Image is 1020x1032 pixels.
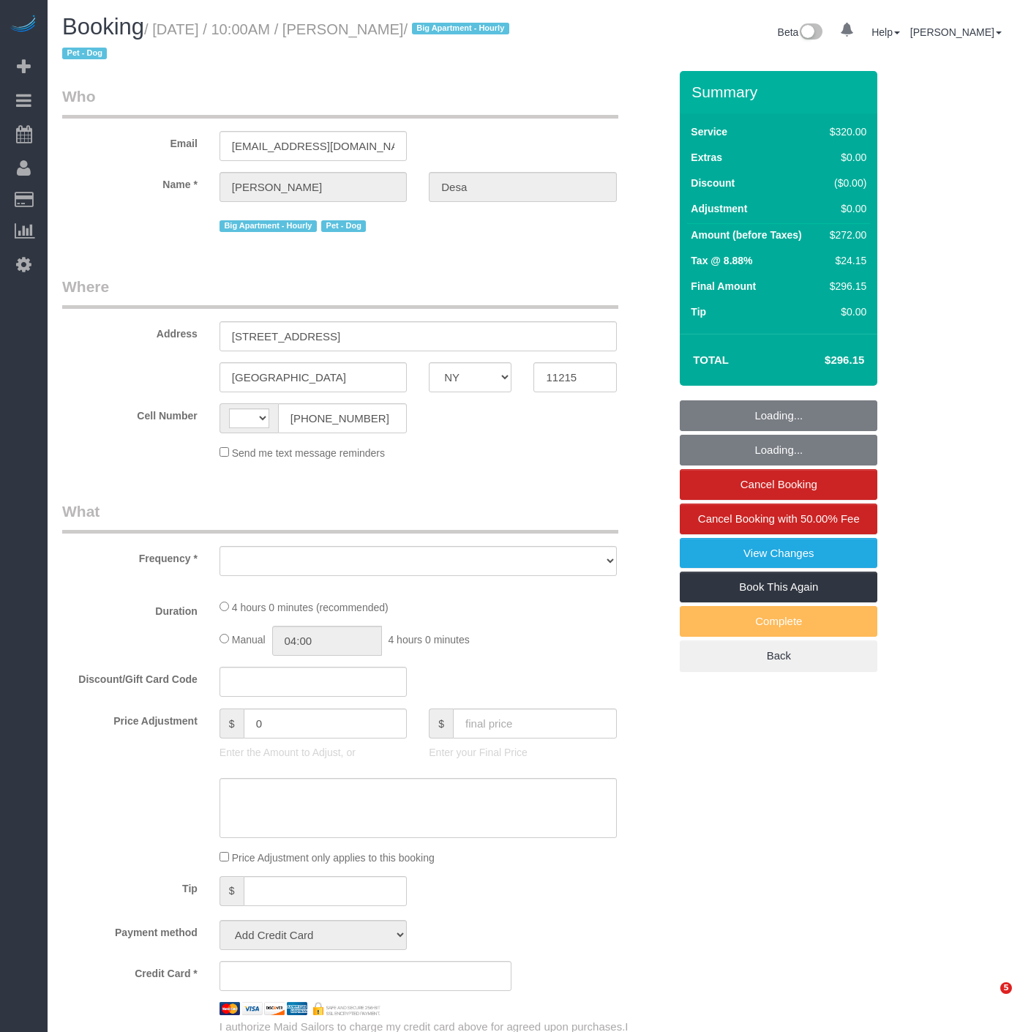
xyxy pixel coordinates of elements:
[970,982,1005,1017] iframe: Intercom live chat
[9,15,38,35] img: Automaid Logo
[824,201,866,216] div: $0.00
[778,26,823,38] a: Beta
[824,279,866,293] div: $296.15
[680,538,877,569] a: View Changes
[62,14,144,40] span: Booking
[691,201,747,216] label: Adjustment
[691,150,722,165] label: Extras
[691,124,727,139] label: Service
[680,640,877,671] a: Back
[62,48,107,59] span: Pet - Dog
[429,708,453,739] span: $
[798,23,822,42] img: New interface
[412,23,509,34] span: Big Apartment - Hourly
[51,131,209,151] label: Email
[220,362,407,392] input: City
[62,276,618,309] legend: Where
[209,1002,392,1015] img: credit cards
[698,512,860,525] span: Cancel Booking with 50.00% Fee
[691,228,801,242] label: Amount (before Taxes)
[220,745,407,760] p: Enter the Amount to Adjust, or
[533,362,616,392] input: Zip Code
[51,599,209,618] label: Duration
[51,667,209,687] label: Discount/Gift Card Code
[51,172,209,192] label: Name *
[51,546,209,566] label: Frequency *
[62,21,514,62] small: / [DATE] / 10:00AM / [PERSON_NAME]
[824,228,866,242] div: $272.00
[51,708,209,728] label: Price Adjustment
[62,86,618,119] legend: Who
[51,920,209,940] label: Payment method
[680,469,877,500] a: Cancel Booking
[220,131,407,161] input: Email
[51,961,209,981] label: Credit Card *
[429,172,616,202] input: Last Name
[693,354,729,366] strong: Total
[388,634,469,646] span: 4 hours 0 minutes
[691,253,752,268] label: Tax @ 8.88%
[910,26,1002,38] a: [PERSON_NAME]
[691,83,870,100] h3: Summary
[321,220,366,232] span: Pet - Dog
[871,26,900,38] a: Help
[220,220,317,232] span: Big Apartment - Hourly
[220,708,244,739] span: $
[824,150,866,165] div: $0.00
[453,708,617,739] input: final price
[232,969,500,982] iframe: Secure card payment input frame
[220,172,407,202] input: First Name
[232,634,266,646] span: Manual
[232,852,435,864] span: Price Adjustment only applies to this booking
[680,572,877,602] a: Book This Again
[824,176,866,190] div: ($0.00)
[278,403,407,433] input: Cell Number
[824,124,866,139] div: $320.00
[429,745,616,760] p: Enter your Final Price
[781,354,864,367] h4: $296.15
[220,876,244,906] span: $
[824,253,866,268] div: $24.15
[691,279,756,293] label: Final Amount
[51,876,209,896] label: Tip
[680,504,877,534] a: Cancel Booking with 50.00% Fee
[232,602,389,613] span: 4 hours 0 minutes (recommended)
[62,501,618,534] legend: What
[691,176,735,190] label: Discount
[824,304,866,319] div: $0.00
[51,403,209,423] label: Cell Number
[1000,982,1012,994] span: 5
[691,304,706,319] label: Tip
[51,321,209,341] label: Address
[232,447,385,459] span: Send me text message reminders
